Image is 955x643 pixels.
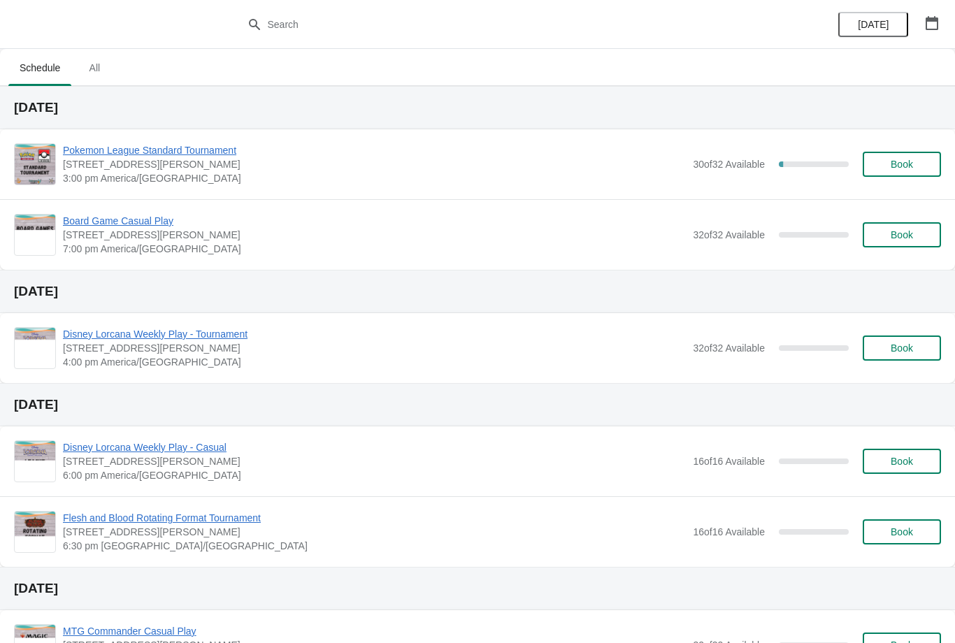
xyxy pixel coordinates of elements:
img: Disney Lorcana Weekly Play - Casual | 2040 Louetta Rd Ste I Spring, TX 77388 | 6:00 pm America/Ch... [15,441,55,482]
button: [DATE] [838,12,908,37]
span: 3:00 pm America/[GEOGRAPHIC_DATA] [63,171,686,185]
span: [DATE] [858,19,889,30]
button: Book [863,222,941,247]
h2: [DATE] [14,101,941,115]
span: 6:00 pm America/[GEOGRAPHIC_DATA] [63,468,686,482]
span: Book [891,229,913,240]
span: Disney Lorcana Weekly Play - Casual [63,440,686,454]
span: Schedule [8,55,71,80]
h2: [DATE] [14,398,941,412]
img: Flesh and Blood Rotating Format Tournament | 2040 Louetta Rd Ste I Spring, TX 77388 | 6:30 pm Ame... [15,512,55,552]
span: [STREET_ADDRESS][PERSON_NAME] [63,454,686,468]
img: Board Game Casual Play | 2040 Louetta Rd Ste I Spring, TX 77388 | 7:00 pm America/Chicago [15,215,55,255]
span: Book [891,456,913,467]
span: Book [891,342,913,354]
span: [STREET_ADDRESS][PERSON_NAME] [63,157,686,171]
span: Pokemon League Standard Tournament [63,143,686,157]
button: Book [863,152,941,177]
span: [STREET_ADDRESS][PERSON_NAME] [63,525,686,539]
span: Book [891,159,913,170]
span: 16 of 16 Available [693,526,765,537]
button: Book [863,449,941,474]
span: 32 of 32 Available [693,229,765,240]
span: 7:00 pm America/[GEOGRAPHIC_DATA] [63,242,686,256]
img: Disney Lorcana Weekly Play - Tournament | 2040 Louetta Rd Ste I Spring, TX 77388 | 4:00 pm Americ... [15,328,55,368]
span: 6:30 pm [GEOGRAPHIC_DATA]/[GEOGRAPHIC_DATA] [63,539,686,553]
span: 30 of 32 Available [693,159,765,170]
img: Pokemon League Standard Tournament | 2040 Louetta Rd Ste I Spring, TX 77388 | 3:00 pm America/Chi... [15,144,55,185]
span: Disney Lorcana Weekly Play - Tournament [63,327,686,341]
button: Book [863,519,941,544]
span: 4:00 pm America/[GEOGRAPHIC_DATA] [63,355,686,369]
span: Flesh and Blood Rotating Format Tournament [63,511,686,525]
h2: [DATE] [14,284,941,298]
span: All [77,55,112,80]
span: 32 of 32 Available [693,342,765,354]
span: 16 of 16 Available [693,456,765,467]
span: Board Game Casual Play [63,214,686,228]
span: MTG Commander Casual Play [63,624,686,638]
span: [STREET_ADDRESS][PERSON_NAME] [63,341,686,355]
span: [STREET_ADDRESS][PERSON_NAME] [63,228,686,242]
button: Book [863,335,941,361]
input: Search [267,12,717,37]
h2: [DATE] [14,581,941,595]
span: Book [891,526,913,537]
